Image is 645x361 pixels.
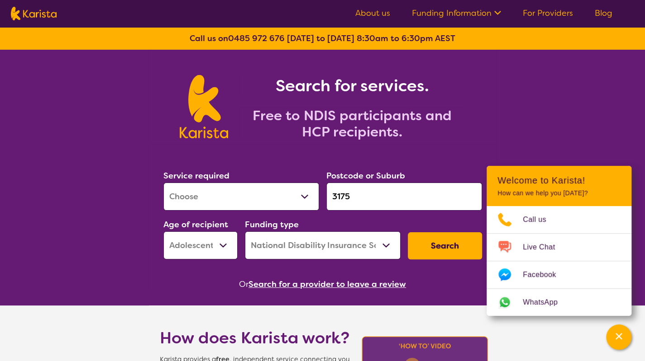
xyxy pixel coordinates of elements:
[326,183,482,211] input: Type
[523,295,569,309] span: WhatsApp
[595,8,612,19] a: Blog
[487,289,631,316] a: Web link opens in a new tab.
[248,277,406,291] button: Search for a provider to leave a review
[245,219,299,230] label: Funding type
[355,8,390,19] a: About us
[523,213,557,226] span: Call us
[160,327,350,349] h1: How does Karista work?
[487,166,631,316] div: Channel Menu
[163,219,228,230] label: Age of recipient
[523,268,567,281] span: Facebook
[408,232,482,259] button: Search
[11,7,57,20] img: Karista logo
[163,170,229,181] label: Service required
[523,240,566,254] span: Live Chat
[228,33,285,44] a: 0485 972 676
[180,75,228,138] img: Karista logo
[239,75,465,97] h1: Search for services.
[523,8,573,19] a: For Providers
[606,324,631,350] button: Channel Menu
[497,189,621,197] p: How can we help you [DATE]?
[487,206,631,316] ul: Choose channel
[412,8,501,19] a: Funding Information
[326,170,405,181] label: Postcode or Suburb
[239,108,465,140] h2: Free to NDIS participants and HCP recipients.
[497,175,621,186] h2: Welcome to Karista!
[190,33,455,44] b: Call us on [DATE] to [DATE] 8:30am to 6:30pm AEST
[239,277,248,291] span: Or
